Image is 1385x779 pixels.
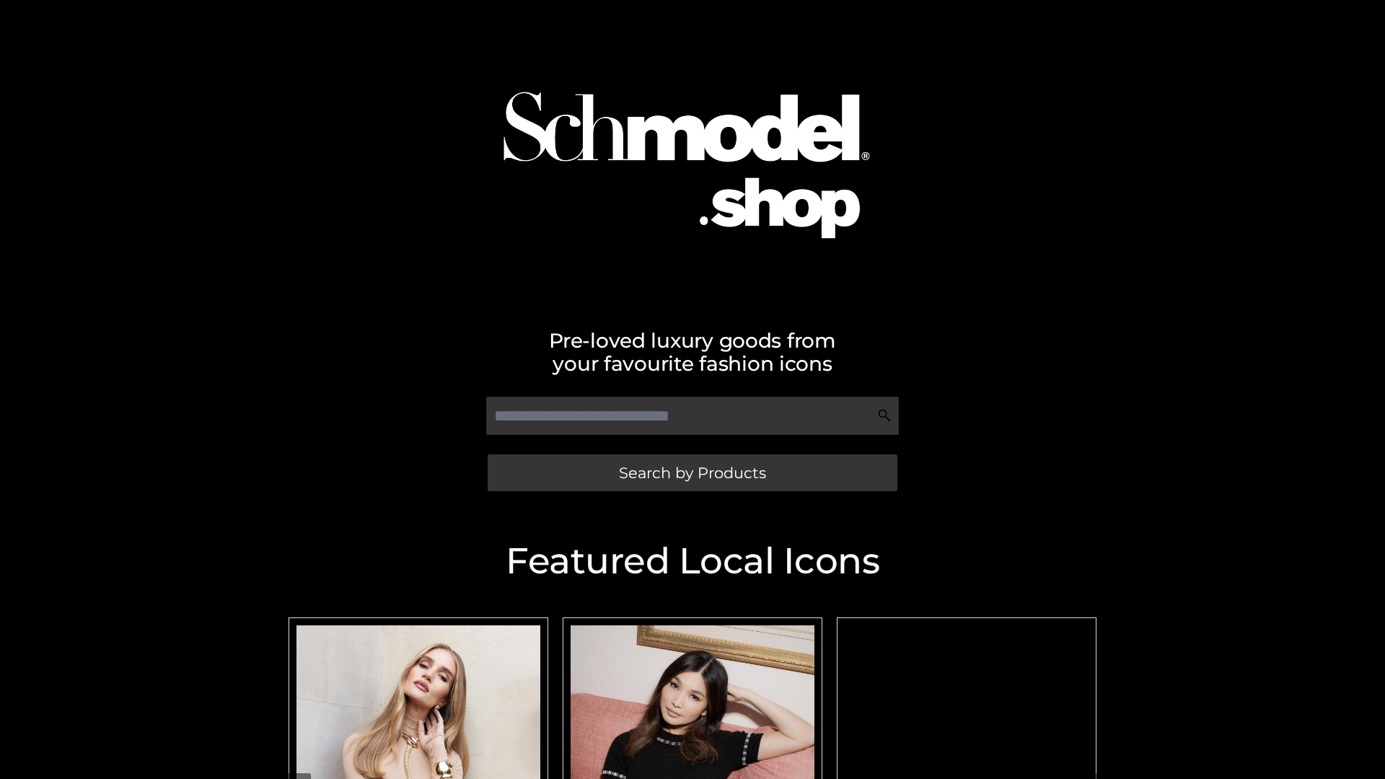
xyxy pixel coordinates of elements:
[281,329,1104,375] h2: Pre-loved luxury goods from your favourite fashion icons
[281,543,1104,579] h2: Featured Local Icons​
[877,408,892,423] img: Search Icon
[619,465,766,480] span: Search by Products
[488,454,897,491] a: Search by Products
